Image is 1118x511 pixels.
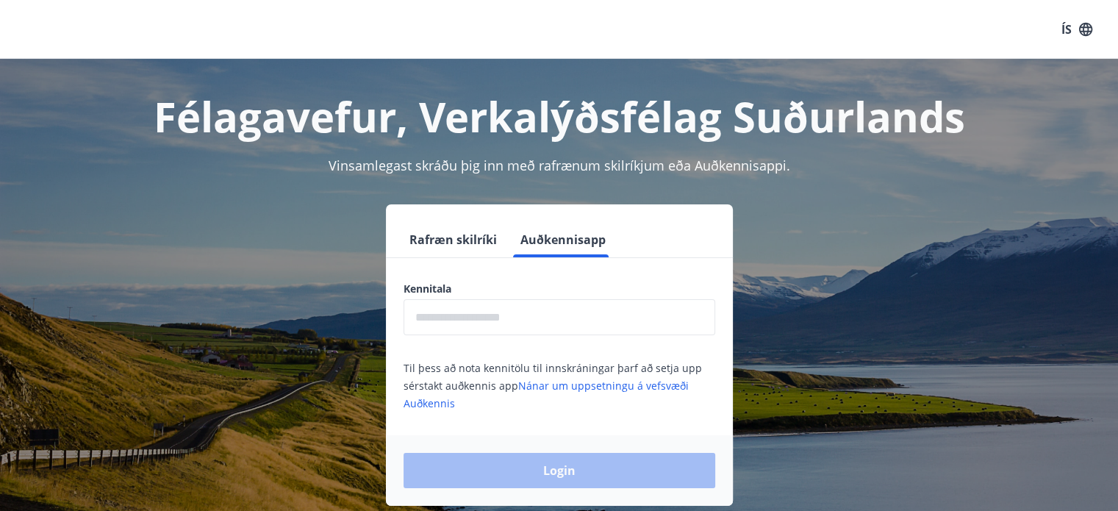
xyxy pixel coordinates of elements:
a: Nánar um uppsetningu á vefsvæði Auðkennis [404,379,689,410]
span: Til þess að nota kennitölu til innskráningar þarf að setja upp sérstakt auðkennis app [404,361,702,410]
button: Rafræn skilríki [404,222,503,257]
span: Vinsamlegast skráðu þig inn með rafrænum skilríkjum eða Auðkennisappi. [329,157,790,174]
button: ÍS [1053,16,1100,43]
label: Kennitala [404,282,715,296]
h1: Félagavefur, Verkalýðsfélag Suðurlands [48,88,1071,144]
button: Auðkennisapp [515,222,612,257]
